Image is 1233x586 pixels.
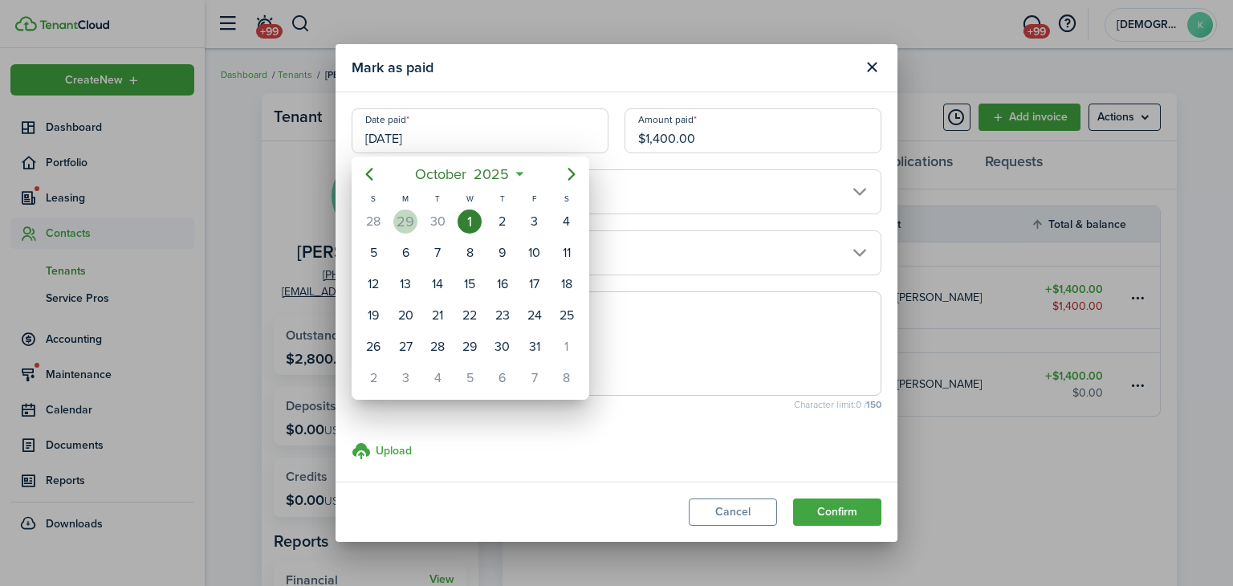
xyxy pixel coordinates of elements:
[425,366,450,390] div: Tuesday, November 4, 2025
[393,210,417,234] div: Monday, September 29, 2025
[393,303,417,328] div: Monday, October 20, 2025
[361,241,385,265] div: Sunday, October 5, 2025
[393,272,417,296] div: Monday, October 13, 2025
[523,303,547,328] div: Friday, October 24, 2025
[519,192,551,206] div: F
[555,241,579,265] div: Saturday, October 11, 2025
[555,158,588,190] mbsc-button: Next page
[470,160,513,189] span: 2025
[361,303,385,328] div: Sunday, October 19, 2025
[412,160,470,189] span: October
[421,192,454,206] div: T
[458,210,482,234] div: Wednesday, October 1, 2025
[523,210,547,234] div: Friday, October 3, 2025
[551,192,583,206] div: S
[458,335,482,359] div: Wednesday, October 29, 2025
[353,158,385,190] mbsc-button: Previous page
[393,241,417,265] div: Monday, October 6, 2025
[425,241,450,265] div: Tuesday, October 7, 2025
[523,366,547,390] div: Friday, November 7, 2025
[361,210,385,234] div: Sunday, September 28, 2025
[490,335,515,359] div: Thursday, October 30, 2025
[357,192,389,206] div: S
[393,335,417,359] div: Monday, October 27, 2025
[425,272,450,296] div: Tuesday, October 14, 2025
[405,160,519,189] mbsc-button: October2025
[458,272,482,296] div: Wednesday, October 15, 2025
[425,303,450,328] div: Tuesday, October 21, 2025
[555,210,579,234] div: Saturday, October 4, 2025
[555,303,579,328] div: Saturday, October 25, 2025
[425,210,450,234] div: Today, Tuesday, September 30, 2025
[361,366,385,390] div: Sunday, November 2, 2025
[425,335,450,359] div: Tuesday, October 28, 2025
[486,192,519,206] div: T
[361,272,385,296] div: Sunday, October 12, 2025
[490,303,515,328] div: Thursday, October 23, 2025
[555,366,579,390] div: Saturday, November 8, 2025
[389,192,421,206] div: M
[523,272,547,296] div: Friday, October 17, 2025
[555,272,579,296] div: Saturday, October 18, 2025
[458,366,482,390] div: Wednesday, November 5, 2025
[490,210,515,234] div: Thursday, October 2, 2025
[523,335,547,359] div: Friday, October 31, 2025
[454,192,486,206] div: W
[490,366,515,390] div: Thursday, November 6, 2025
[458,303,482,328] div: Wednesday, October 22, 2025
[393,366,417,390] div: Monday, November 3, 2025
[490,272,515,296] div: Thursday, October 16, 2025
[490,241,515,265] div: Thursday, October 9, 2025
[523,241,547,265] div: Friday, October 10, 2025
[555,335,579,359] div: Saturday, November 1, 2025
[361,335,385,359] div: Sunday, October 26, 2025
[458,241,482,265] div: Wednesday, October 8, 2025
